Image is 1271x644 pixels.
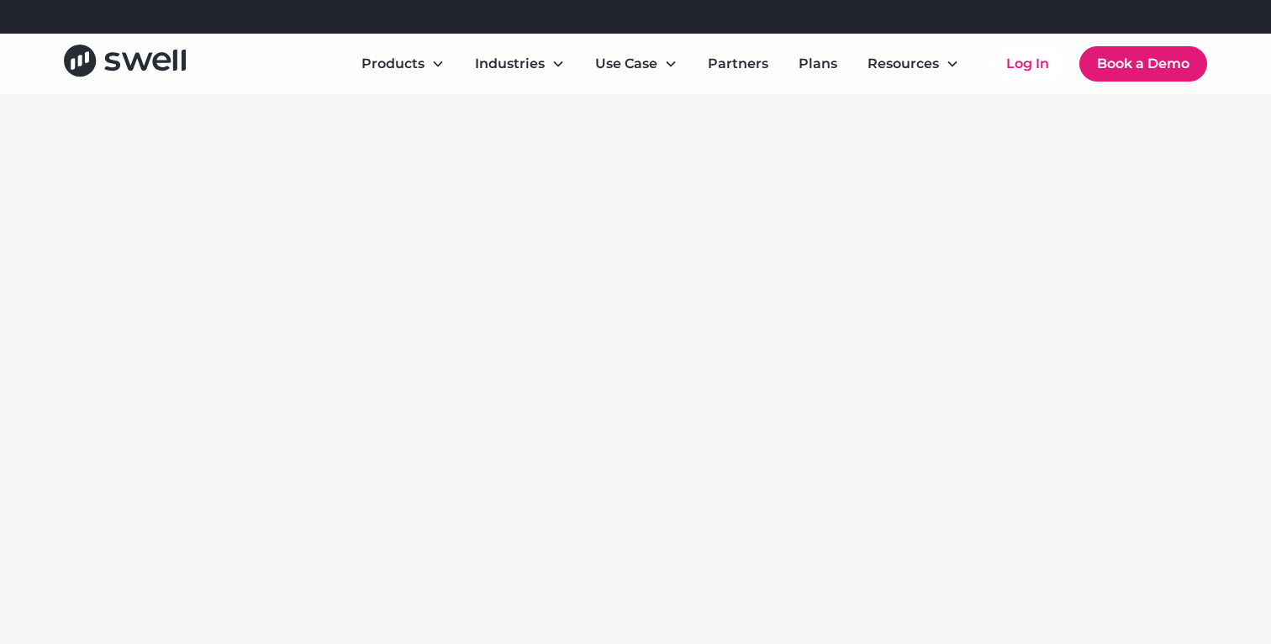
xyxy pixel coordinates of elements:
[694,47,782,81] a: Partners
[868,54,939,74] div: Resources
[64,45,186,82] a: home
[582,47,691,81] div: Use Case
[854,47,973,81] div: Resources
[461,47,578,81] div: Industries
[348,47,458,81] div: Products
[989,47,1066,81] a: Log In
[361,54,425,74] div: Products
[475,54,545,74] div: Industries
[595,54,657,74] div: Use Case
[785,47,851,81] a: Plans
[1079,46,1207,82] a: Book a Demo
